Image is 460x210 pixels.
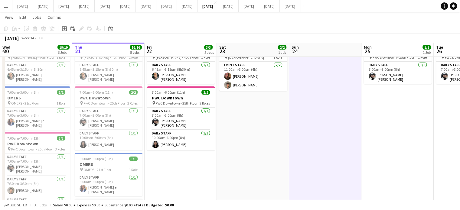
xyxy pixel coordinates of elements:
button: [DATE] [12,0,33,12]
span: PwC Downtown - 25th Floor [156,101,197,105]
a: View [2,13,16,21]
button: Budgeted [3,202,28,208]
div: 5 Jobs [130,50,142,55]
button: [DATE] [197,0,218,12]
h3: OMERS [2,95,70,101]
app-card-role: Daily Staff1/17:00am-3:00pm (8h)[PERSON_NAME] [PERSON_NAME] [147,108,215,130]
span: 16/16 [130,45,142,50]
a: Edit [17,13,29,21]
a: Comms [45,13,64,21]
span: 1 Role [273,55,282,60]
span: 2/2 [278,45,286,50]
button: [DATE] [54,0,74,12]
app-job-card: 7:00am-3:00pm (8h)1/1OMERS OMERS - 21st Floor1 RoleDaily Staff1/17:00am-3:00pm (8h)[PERSON_NAME] ... [2,86,70,130]
app-job-card: 6:45am-3:15pm (8h30m)1/1[PERSON_NAME] [PERSON_NAME] - 40th Floor1 RoleDaily Staff1/16:45am-3:15pm... [2,40,70,84]
h3: OMERS [75,162,142,167]
app-job-card: 7:00am-6:00pm (11h)2/2PwC Downtown PwC Downtown - 25th Floor2 RolesDaily Staff1/17:00am-3:00pm (8... [75,86,142,150]
a: Jobs [30,13,44,21]
app-card-role: Daily Staff1/17:00am-3:00pm (8h)[PERSON_NAME] [PERSON_NAME] [75,108,142,130]
div: 1 Job [278,50,286,55]
button: [DATE] [177,0,197,12]
button: [DATE] [280,0,300,12]
span: Budgeted [10,203,27,207]
button: [DATE] [156,0,177,12]
span: 1/1 [57,90,65,95]
span: 2 Roles [127,101,138,105]
span: Tue [436,44,443,50]
app-card-role: Event Staff2/211:00am-3:00pm (4h)[PERSON_NAME][PERSON_NAME] [219,62,287,91]
button: [DATE] [33,0,54,12]
span: 25 [363,48,372,55]
app-job-card: 6:45am-3:15pm (8h30m)1/1[PERSON_NAME] [PERSON_NAME] - 40th Floor1 RoleDaily Staff1/16:45am-3:15pm... [147,40,215,84]
span: 22 [146,48,152,55]
div: 2 Jobs [204,50,214,55]
app-job-card: 11:00am-3:00pm (4h)2/2[DEMOGRAPHIC_DATA] [DEMOGRAPHIC_DATA]1 RoleEvent Staff2/211:00am-3:00pm (4h... [219,40,287,91]
button: [DATE] [136,0,156,12]
button: [DATE] [74,0,95,12]
span: 1/1 [129,157,138,161]
span: 1 Role [201,55,210,60]
span: 1 Role [418,55,427,60]
app-card-role: Daily Staff1/16:45am-3:15pm (8h30m)[PERSON_NAME] [PERSON_NAME] [2,62,70,84]
h3: PwC Downtown [147,95,215,101]
app-card-role: Daily Staff1/18:00am-6:00pm (10h)[PERSON_NAME] e [PERSON_NAME] [75,174,142,196]
app-card-role: Daily Staff1/17:00am-7:00pm (12h)[PERSON_NAME] [PERSON_NAME] [2,153,70,176]
span: Mon [364,44,372,50]
span: [PERSON_NAME] - 40th Floor [11,55,54,60]
span: View [5,15,13,20]
span: 26 [435,48,443,55]
span: Comms [47,15,61,20]
span: Sat [219,44,226,50]
span: OMERS - 21st Floor [11,101,39,105]
span: 1 Role [57,101,65,105]
app-job-card: 6:45am-3:15pm (8h30m)1/1[PERSON_NAME] [PERSON_NAME] - 40th Floor1 RoleDaily Staff1/16:45am-3:15pm... [75,40,142,84]
span: Week 34 [20,36,35,40]
span: 2 Roles [200,101,210,105]
span: Total Budgeted $0.00 [135,203,174,207]
span: 3/3 [204,45,213,50]
span: [PERSON_NAME] - 40th Floor [156,55,199,60]
app-job-card: 7:00am-6:00pm (11h)2/2PwC Downtown PwC Downtown - 25th Floor2 RolesDaily Staff1/17:00am-3:00pm (8... [147,86,215,150]
div: 6 Jobs [58,50,69,55]
span: 19/19 [57,45,70,50]
span: 2/2 [201,90,210,95]
span: [DEMOGRAPHIC_DATA] [228,55,264,60]
span: 1 Role [129,55,138,60]
button: [DATE] [95,0,115,12]
h3: PwC Downtown [75,95,142,101]
span: PwC Downtown - 25th Floor [373,55,414,60]
span: 20 [2,48,10,55]
app-card-role: Daily Staff1/17:00am-3:00pm (8h)[PERSON_NAME] e [PERSON_NAME] [2,108,70,130]
button: [DATE] [239,0,259,12]
div: In progress [75,199,142,204]
span: 3/3 [57,136,65,141]
span: Wed [2,44,10,50]
app-card-role: Daily Staff1/17:00am-3:00pm (8h)[PERSON_NAME] [PERSON_NAME] [364,62,432,84]
span: PwC Downtown - 25th Floor [11,147,53,151]
div: Salary $0.00 + Expenses $0.00 + Subsistence $0.00 = [53,203,174,207]
span: All jobs [33,203,48,207]
span: Thu [75,44,82,50]
span: 3 Roles [55,147,65,151]
span: 24 [291,48,299,55]
span: 7:00am-7:00pm (12h) [7,136,41,141]
span: 2/2 [129,90,138,95]
div: EDT [38,36,44,40]
span: 1 Role [57,55,65,60]
span: Jobs [32,15,41,20]
app-card-role: Daily Staff1/110:00am-6:00pm (8h)[PERSON_NAME] [147,130,215,150]
span: 23 [218,48,226,55]
span: Fri [147,44,152,50]
span: 7:00am-3:00pm (8h) [7,90,39,95]
span: 7:00am-6:00pm (11h) [152,90,185,95]
span: 1/1 [422,45,431,50]
div: 7:00am-3:00pm (8h)1/1PwC Downtown PwC Downtown - 25th Floor1 RoleDaily Staff1/17:00am-3:00pm (8h)... [364,40,432,84]
app-job-card: 8:00am-6:00pm (10h)1/1OMERS OMERS - 21st Floor1 RoleDaily Staff1/18:00am-6:00pm (10h)[PERSON_NAME... [75,153,142,196]
app-card-role: Daily Staff1/16:45am-3:15pm (8h30m)[PERSON_NAME] [PERSON_NAME] [75,62,142,84]
button: [DATE] [115,0,136,12]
